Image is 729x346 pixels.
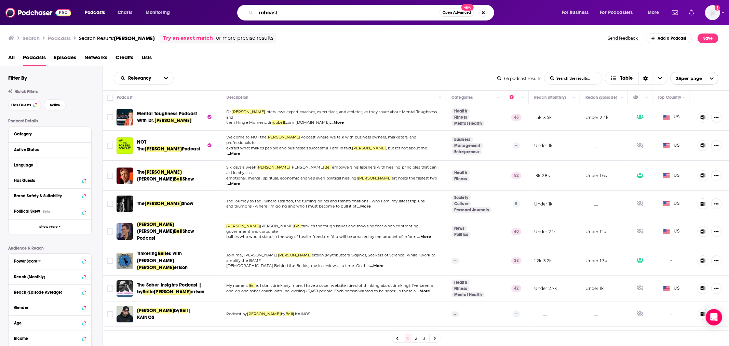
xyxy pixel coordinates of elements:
[137,282,212,295] a: The Sober Insights Podcast | byBelle[PERSON_NAME]ertson
[8,246,92,251] p: Audience & Reach
[451,201,471,207] a: Culture
[113,7,136,18] a: Charts
[416,289,430,294] span: ...More
[214,34,273,42] span: for more precise results
[226,263,369,268] span: [DEMOGRAPHIC_DATA] Behind the Builds, one interview at a time. On this
[513,142,520,149] p: --
[324,165,332,170] span: Bell
[686,7,697,18] a: Show notifications dropdown
[14,145,86,154] button: Active Status
[451,258,459,264] p: --
[226,135,267,139] span: Welcome to NOT the
[137,250,212,271] a: TinkeringBelles with [PERSON_NAME][PERSON_NAME]ertson
[711,226,722,237] button: Show More Button
[244,5,501,21] div: Search podcasts, credits, & more...
[557,7,597,18] button: open menu
[281,311,285,316] span: by
[585,143,598,148] p: __
[451,207,491,213] a: Personal Journals
[293,311,310,316] span: | KAINOS
[54,52,76,66] span: Episodes
[646,34,692,43] a: Add a Podcast
[226,204,356,209] span: and triumphs - where I'm going and who I must become to pull it of
[570,94,578,102] button: Column Actions
[451,93,473,102] div: Categories
[227,93,248,102] div: Description
[226,109,232,114] span: Dr.
[605,72,667,85] button: Choose View
[85,8,105,17] span: Podcasts
[80,7,114,18] button: open menu
[352,146,386,150] span: [PERSON_NAME]
[705,5,720,20] button: Show profile menu
[14,288,86,296] button: Reach (Episode Average)
[226,253,278,257] span: Join me, [PERSON_NAME]
[137,200,193,207] a: The[PERSON_NAME]Show
[227,181,241,187] span: ...More
[226,120,272,125] span: their Hinge Moment. dr
[117,253,133,269] a: Tinkering Belles with Tamara Robertson
[182,146,200,152] span: Podcast
[256,283,433,288] span: e. I don't drink any more. I have a sober website (tired of thinking about drinking). I've been a
[14,161,86,169] button: Language
[511,172,522,179] p: 52
[663,142,680,149] span: US
[107,143,113,149] span: Toggle select row
[174,308,179,314] span: by
[174,228,183,234] span: Bell
[511,228,522,235] p: 40
[534,311,547,317] p: __
[585,229,606,235] p: Under 1.1k
[23,35,40,41] h3: Search
[698,34,718,43] button: Save
[663,172,680,179] span: US
[226,289,416,293] span: one-on-one sober coach with (no kidding) 3,489 people. Each person wanted to be sober. In these a
[14,178,80,183] div: Has Guests
[14,305,80,310] div: Gender
[226,224,419,234] span: tackles the tough issues and shows no fear when confronting government and corporate
[711,283,722,294] button: Show More Button
[451,108,470,114] a: Health
[14,275,80,279] div: Reach (Monthly)
[451,143,483,148] a: Management
[117,196,133,212] img: The Rob Bell Show
[562,8,589,17] span: For Business
[291,165,324,170] span: [PERSON_NAME]
[14,132,81,136] div: Category
[107,173,113,179] span: Toggle select row
[256,7,440,18] input: Search podcasts, credits, & more...
[226,109,437,120] span: Interviews expert coaches, executives, and athletes, as they share about Mental Toughness and
[451,170,470,175] a: Health
[451,149,482,155] a: Entrepreneur
[585,201,598,207] p: __
[182,201,194,207] span: Show
[158,251,166,256] span: Bell
[5,6,71,19] img: Podchaser - Follow, Share and Rate Podcasts
[534,93,566,102] div: Reach (Monthly)
[330,120,344,125] span: ...More
[648,8,659,17] span: More
[436,94,444,102] button: Column Actions
[107,201,113,207] span: Toggle select row
[272,120,286,125] span: robbell.
[145,146,182,152] span: [PERSON_NAME]
[128,76,153,81] span: Relevancy
[84,52,107,66] span: Networks
[226,311,247,316] span: Podcast by
[8,52,15,66] span: All
[511,285,522,292] p: 42
[226,283,248,288] span: My name is
[451,137,473,142] a: Business
[137,307,205,321] a: [PERSON_NAME]byBell| KAINOS
[417,234,431,240] span: ...More
[117,223,133,240] img: Robert Scott Bell Show Podcast
[15,89,38,94] span: Quick Filters
[534,143,552,148] p: Under 1k
[226,135,416,145] span: Podcast where we talk with business owners, marketers, and professionals to
[8,75,27,81] h2: Filter By
[711,255,722,266] button: Show More Button
[183,176,194,182] span: Show
[705,5,720,20] img: User Profile
[117,109,133,125] img: Mental Toughness Podcast With Dr. Rob Bell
